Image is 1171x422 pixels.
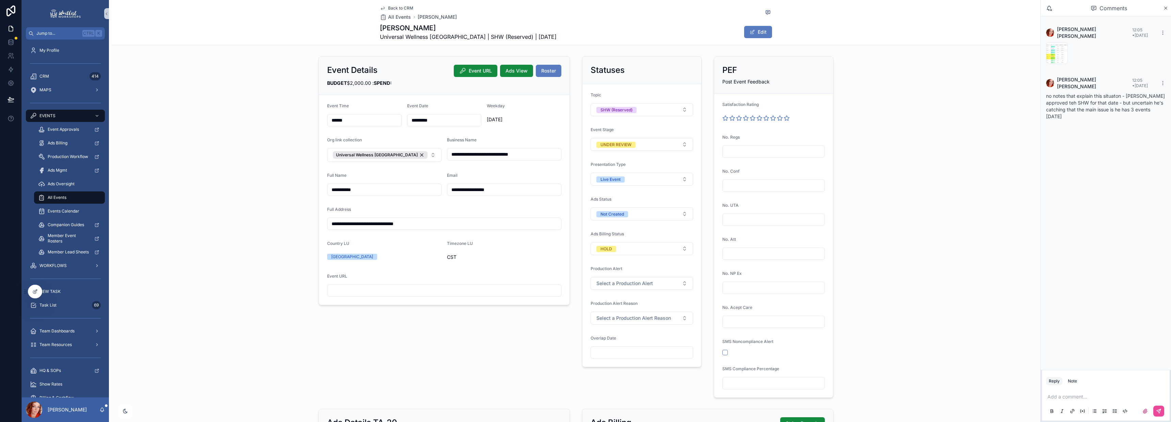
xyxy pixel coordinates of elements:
span: Org link collection [327,137,362,142]
a: HQ & SOPs [26,364,105,377]
span: Country LU [327,241,349,246]
h2: Statuses [591,65,625,76]
span: 12:05 • [DATE] [1132,78,1148,88]
a: Ads Oversight [34,178,105,190]
span: Ads Status [591,197,611,202]
span: Presentation Type [591,162,626,167]
span: Event Stage [591,127,614,132]
h2: PEF [722,65,737,76]
span: SMS Compliance Percentage [722,366,779,371]
span: Ads Billing Status [591,231,624,236]
img: App logo [49,8,82,19]
a: Companion Guides [34,219,105,231]
div: HOLD [600,246,612,252]
span: No. Conf [722,169,740,174]
span: Overlap Date [591,335,616,341]
span: HQ & SOPs [39,368,61,373]
span: EVENTS [39,113,55,119]
div: UNDER REVIEW [600,142,631,148]
span: Member Event Rosters [48,233,89,244]
button: Select Button [591,312,693,325]
span: Events Calendar [48,208,79,214]
a: All Events [380,14,411,20]
span: 12:05 • [DATE] [1132,27,1148,38]
span: Show Rates [39,381,62,387]
span: [PERSON_NAME] [PERSON_NAME] [1057,26,1132,40]
span: Universal Wellness [GEOGRAPHIC_DATA] | SHW (Reserved) | [DATE] [380,33,557,41]
span: Topic [591,92,601,97]
a: Billing & Cashflow [26,392,105,404]
div: Not Created [600,211,624,217]
span: [DATE] [487,116,561,123]
span: No. UTA [722,203,739,208]
button: Select Button [591,207,693,220]
div: [GEOGRAPHIC_DATA] [331,254,373,260]
span: Companion Guides [48,222,84,228]
button: Select Button [591,277,693,290]
a: Task List69 [26,299,105,311]
span: Event Approvals [48,127,79,132]
button: Ads View [500,65,533,77]
button: Select Button [591,138,693,151]
a: MAPS [26,84,105,96]
a: Production Workflow [34,151,105,163]
span: Member Lead Sheets [48,249,89,255]
span: Comments [1100,4,1127,12]
a: CRM414 [26,70,105,82]
span: Email [447,173,458,178]
span: MAPS [39,87,51,93]
a: Member Event Rosters [34,232,105,245]
span: Ads Oversight [48,181,75,187]
a: Back to CRM [380,5,413,11]
button: Select Button [591,173,693,186]
span: No. Regs [722,135,740,140]
span: Full Address [327,207,351,212]
p: [PERSON_NAME] [48,406,87,413]
a: Ads Mgmt [34,164,105,176]
a: Member Lead Sheets [34,246,105,258]
span: Ctrl [82,30,95,37]
button: Reply [1046,377,1062,385]
span: NEW TASK [39,289,61,294]
button: Select Button [591,242,693,255]
span: Team Resources [39,342,72,347]
span: $2,000.00 : [327,80,392,86]
span: Back to CRM [388,5,413,11]
button: Unselect 542 [333,151,428,159]
a: Ads Billing [34,137,105,149]
a: Event Approvals [34,123,105,136]
h2: Event Details [327,65,378,76]
span: Production Alert [591,266,622,271]
a: Show Rates [26,378,105,390]
span: Roster [541,67,556,74]
a: WORKFLOWS [26,260,105,272]
div: SHW (Reserved) [600,107,632,113]
span: No. NP Ex [722,271,742,276]
span: Business Name [447,137,477,142]
div: Live Event [600,176,621,183]
span: Team Dashboards [39,328,75,334]
span: no notes that explain this situaton - [PERSON_NAME] approved teh SHW for that date - but uncertai... [1046,93,1165,119]
span: Ads Mgmt [48,168,67,173]
span: Post Event Feedback [722,79,770,84]
div: 69 [92,301,101,309]
span: Production Workflow [48,154,88,159]
button: Event URL [454,65,497,77]
span: Satisfaction Rating [722,102,759,107]
span: Ads Billing [48,140,67,146]
span: CRM [39,74,49,79]
span: Select a Production Alert Reason [596,315,671,322]
span: Event URL [327,273,347,279]
span: Universal Wellness [GEOGRAPHIC_DATA] [336,152,418,158]
a: [PERSON_NAME] [418,14,457,20]
a: Team Resources [26,339,105,351]
strong: SPEND: [374,80,392,86]
span: K [96,31,101,36]
a: Events Calendar [34,205,105,217]
a: Team Dashboards [26,325,105,337]
div: Note [1068,378,1077,384]
span: SMS Noncompliance Alert [722,339,773,344]
span: Weekday [487,103,505,108]
button: Select Button [327,148,442,162]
